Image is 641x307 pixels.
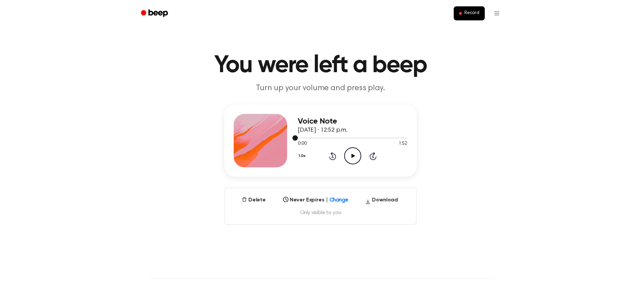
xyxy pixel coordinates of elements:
button: Download [363,196,401,207]
span: Only visible to you [233,209,408,216]
button: Record [454,6,485,20]
h3: Voice Note [298,117,407,126]
a: Beep [136,7,174,20]
span: 0:00 [298,140,306,147]
span: Record [464,10,479,16]
button: Open menu [489,5,505,21]
h1: You were left a beep [150,53,491,78]
span: [DATE] · 12:52 p.m. [298,127,347,133]
span: 1:52 [399,140,407,147]
p: Turn up your volume and press play. [192,83,449,94]
button: 1.0x [298,150,308,162]
button: Delete [239,196,268,204]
